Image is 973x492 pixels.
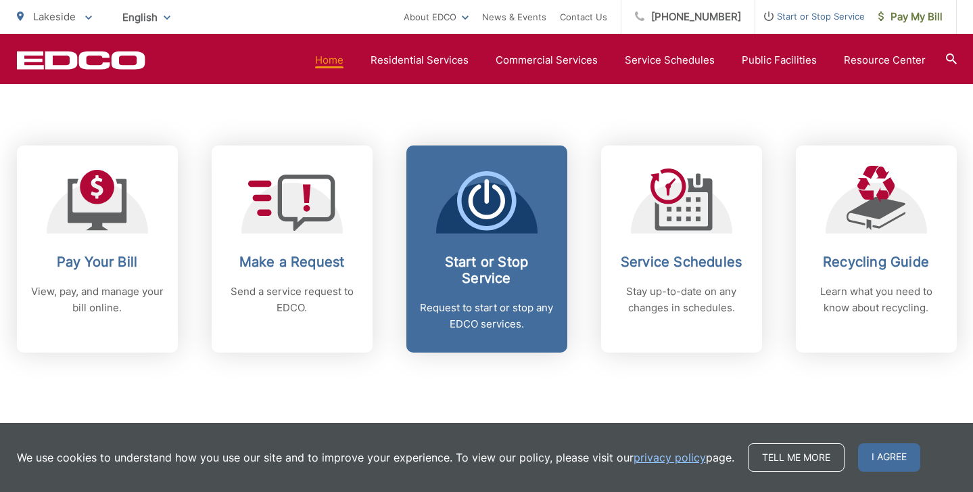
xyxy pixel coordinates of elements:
[482,9,546,25] a: News & Events
[742,52,817,68] a: Public Facilities
[615,254,749,270] h2: Service Schedules
[625,52,715,68] a: Service Schedules
[796,146,957,353] a: Recycling Guide Learn what you need to know about recycling.
[615,284,749,316] p: Stay up-to-date on any changes in schedules.
[420,254,554,286] h2: Start or Stop Service
[809,254,943,270] h2: Recycling Guide
[496,52,598,68] a: Commercial Services
[858,443,920,472] span: I agree
[112,5,181,29] span: English
[844,52,926,68] a: Resource Center
[30,284,164,316] p: View, pay, and manage your bill online.
[560,9,607,25] a: Contact Us
[748,443,845,472] a: Tell me more
[17,146,178,353] a: Pay Your Bill View, pay, and manage your bill online.
[634,449,706,466] a: privacy policy
[225,284,359,316] p: Send a service request to EDCO.
[17,51,145,70] a: EDCD logo. Return to the homepage.
[404,9,469,25] a: About EDCO
[809,284,943,316] p: Learn what you need to know about recycling.
[601,146,762,353] a: Service Schedules Stay up-to-date on any changes in schedules.
[30,254,164,270] h2: Pay Your Bill
[420,300,554,332] p: Request to start or stop any EDCO services.
[33,10,76,23] span: Lakeside
[315,52,343,68] a: Home
[878,9,943,25] span: Pay My Bill
[225,254,359,270] h2: Make a Request
[17,449,734,466] p: We use cookies to understand how you use our site and to improve your experience. To view our pol...
[212,146,373,353] a: Make a Request Send a service request to EDCO.
[371,52,469,68] a: Residential Services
